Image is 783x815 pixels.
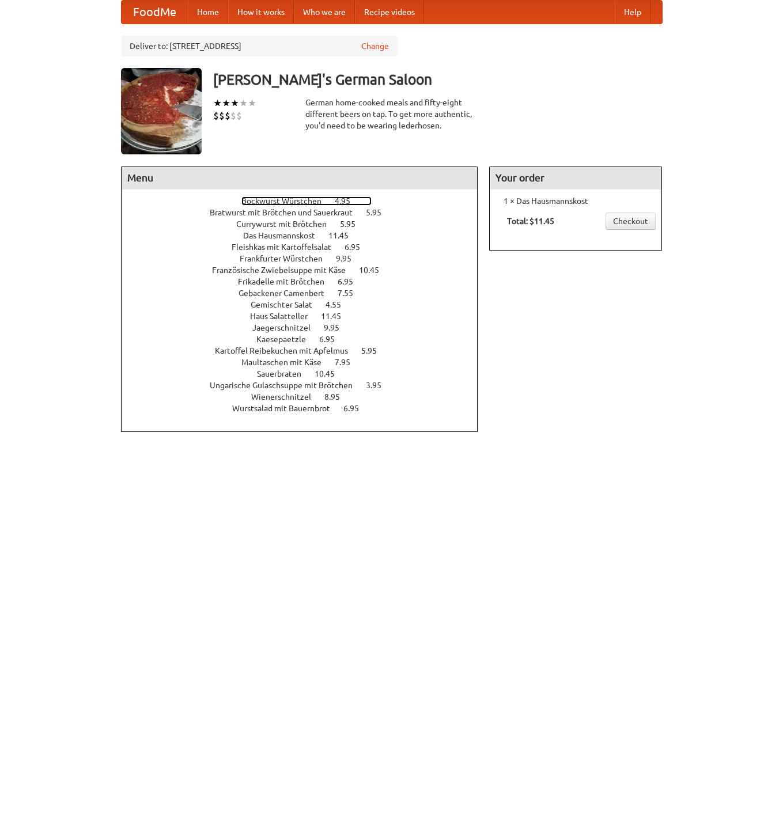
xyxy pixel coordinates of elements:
[315,369,346,378] span: 10.45
[232,404,380,413] a: Wurstsalad mit Bauernbrot 6.95
[219,109,225,122] li: $
[345,242,372,252] span: 6.95
[355,1,424,24] a: Recipe videos
[256,335,317,344] span: Kaesepaetzle
[212,266,357,275] span: Französische Zwiebelsuppe mit Käse
[324,392,351,401] span: 8.95
[210,208,403,217] a: Bratwurst mit Brötchen und Sauerkraut 5.95
[366,208,393,217] span: 5.95
[239,97,248,109] li: ★
[241,358,372,367] a: Maultaschen mit Käse 7.95
[251,300,324,309] span: Gemischter Salat
[122,166,478,189] h4: Menu
[241,358,333,367] span: Maultaschen mit Käse
[366,381,393,390] span: 3.95
[606,213,656,230] a: Checkout
[215,346,360,355] span: Kartoffel Reibekuchen mit Apfelmus
[338,277,365,286] span: 6.95
[319,335,346,344] span: 6.95
[230,109,236,122] li: $
[335,358,362,367] span: 7.95
[243,231,370,240] a: Das Hausmannskost 11.45
[248,97,256,109] li: ★
[338,289,365,298] span: 7.55
[361,346,388,355] span: 5.95
[328,231,360,240] span: 11.45
[359,266,391,275] span: 10.45
[326,300,353,309] span: 4.55
[257,369,313,378] span: Sauerbraten
[495,195,656,207] li: 1 × Das Hausmannskost
[215,346,398,355] a: Kartoffel Reibekuchen mit Apfelmus 5.95
[343,404,370,413] span: 6.95
[238,277,336,286] span: Frikadelle mit Brötchen
[210,381,403,390] a: Ungarische Gulaschsuppe mit Brötchen 3.95
[335,196,362,206] span: 4.95
[240,254,373,263] a: Frankfurter Würstchen 9.95
[256,335,356,344] a: Kaesepaetzle 6.95
[243,231,327,240] span: Das Hausmannskost
[236,219,338,229] span: Currywurst mit Brötchen
[122,1,188,24] a: FoodMe
[210,208,364,217] span: Bratwurst mit Brötchen und Sauerkraut
[361,40,389,52] a: Change
[228,1,294,24] a: How it works
[615,1,650,24] a: Help
[232,242,381,252] a: Fleishkas mit Kartoffelsalat 6.95
[212,266,400,275] a: Französische Zwiebelsuppe mit Käse 10.45
[251,392,361,401] a: Wienerschnitzel 8.95
[236,219,377,229] a: Currywurst mit Brötchen 5.95
[336,254,363,263] span: 9.95
[232,404,342,413] span: Wurstsalad mit Bauernbrot
[294,1,355,24] a: Who we are
[239,289,336,298] span: Gebackener Camenbert
[121,36,398,56] div: Deliver to: [STREET_ADDRESS]
[188,1,228,24] a: Home
[241,196,372,206] a: Bockwurst Würstchen 4.95
[240,254,334,263] span: Frankfurter Würstchen
[252,323,361,332] a: Jaegerschnitzel 9.95
[250,312,319,321] span: Haus Salatteller
[239,289,375,298] a: Gebackener Camenbert 7.55
[305,97,478,131] div: German home-cooked meals and fifty-eight different beers on tap. To get more authentic, you'd nee...
[252,323,322,332] span: Jaegerschnitzel
[210,381,364,390] span: Ungarische Gulaschsuppe mit Brötchen
[213,109,219,122] li: $
[213,97,222,109] li: ★
[232,242,343,252] span: Fleishkas mit Kartoffelsalat
[236,109,242,122] li: $
[250,312,362,321] a: Haus Salatteller 11.45
[324,323,351,332] span: 9.95
[238,277,375,286] a: Frikadelle mit Brötchen 6.95
[241,196,333,206] span: Bockwurst Würstchen
[321,312,353,321] span: 11.45
[340,219,367,229] span: 5.95
[222,97,230,109] li: ★
[507,217,554,226] b: Total: $11.45
[490,166,661,189] h4: Your order
[225,109,230,122] li: $
[251,392,323,401] span: Wienerschnitzel
[213,68,663,91] h3: [PERSON_NAME]'s German Saloon
[121,68,202,154] img: angular.jpg
[251,300,362,309] a: Gemischter Salat 4.55
[230,97,239,109] li: ★
[257,369,356,378] a: Sauerbraten 10.45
